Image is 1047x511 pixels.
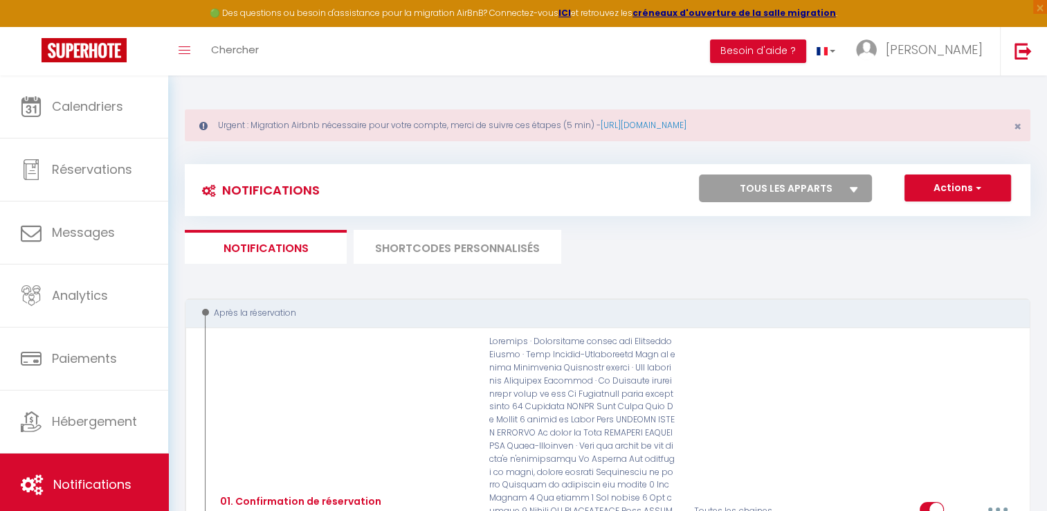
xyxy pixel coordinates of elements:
[195,174,320,206] h3: Notifications
[354,230,561,264] li: SHORTCODES PERSONNALISÉS
[1014,118,1021,135] span: ×
[710,39,806,63] button: Besoin d'aide ?
[52,287,108,304] span: Analytics
[201,27,269,75] a: Chercher
[846,27,1000,75] a: ... [PERSON_NAME]
[185,109,1030,141] div: Urgent : Migration Airbnb nécessaire pour votre compte, merci de suivre ces étapes (5 min) -
[211,42,259,57] span: Chercher
[601,119,686,131] a: [URL][DOMAIN_NAME]
[886,41,983,58] span: [PERSON_NAME]
[217,494,381,509] div: 01. Confirmation de réservation
[52,224,115,241] span: Messages
[856,39,877,60] img: ...
[1014,42,1032,60] img: logout
[53,476,131,493] span: Notifications
[52,161,132,178] span: Réservations
[185,230,347,264] li: Notifications
[1014,120,1021,133] button: Close
[52,350,117,367] span: Paiements
[52,98,123,115] span: Calendriers
[904,174,1011,202] button: Actions
[558,7,571,19] a: ICI
[52,413,137,430] span: Hébergement
[632,7,836,19] a: créneaux d'ouverture de la salle migration
[11,6,53,47] button: Ouvrir le widget de chat LiveChat
[198,307,1001,320] div: Après la réservation
[42,38,127,62] img: Super Booking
